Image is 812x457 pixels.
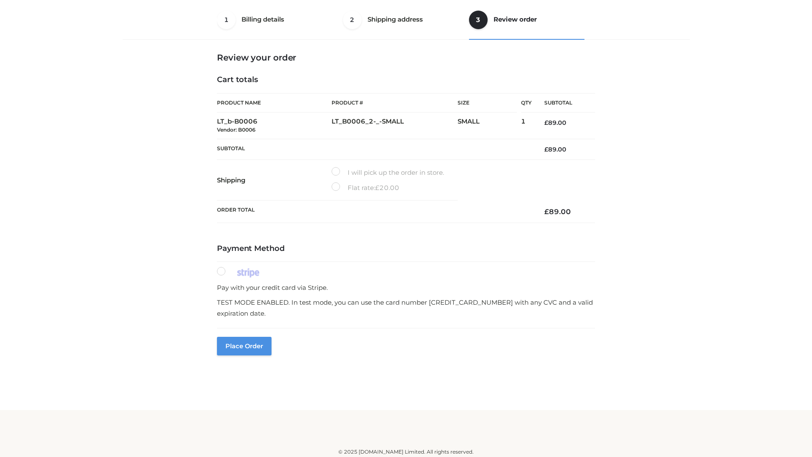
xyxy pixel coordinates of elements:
div: © 2025 [DOMAIN_NAME] Limited. All rights reserved. [126,448,686,456]
th: Product # [332,93,458,113]
label: Flat rate: [332,182,399,193]
th: Subtotal [532,94,595,113]
bdi: 20.00 [375,184,399,192]
th: Order Total [217,201,532,223]
bdi: 89.00 [544,146,566,153]
button: Place order [217,337,272,355]
span: £ [375,184,379,192]
th: Subtotal [217,139,532,160]
h3: Review your order [217,52,595,63]
td: SMALL [458,113,521,139]
label: I will pick up the order in store. [332,167,444,178]
h4: Payment Method [217,244,595,253]
th: Shipping [217,160,332,201]
th: Product Name [217,93,332,113]
td: LT_B0006_2-_-SMALL [332,113,458,139]
td: LT_b-B0006 [217,113,332,139]
bdi: 89.00 [544,119,566,127]
span: £ [544,146,548,153]
p: Pay with your credit card via Stripe. [217,282,595,293]
p: TEST MODE ENABLED. In test mode, you can use the card number [CREDIT_CARD_NUMBER] with any CVC an... [217,297,595,319]
h4: Cart totals [217,75,595,85]
span: £ [544,119,548,127]
th: Size [458,94,517,113]
th: Qty [521,93,532,113]
td: 1 [521,113,532,139]
small: Vendor: B0006 [217,127,255,133]
span: £ [544,207,549,216]
bdi: 89.00 [544,207,571,216]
